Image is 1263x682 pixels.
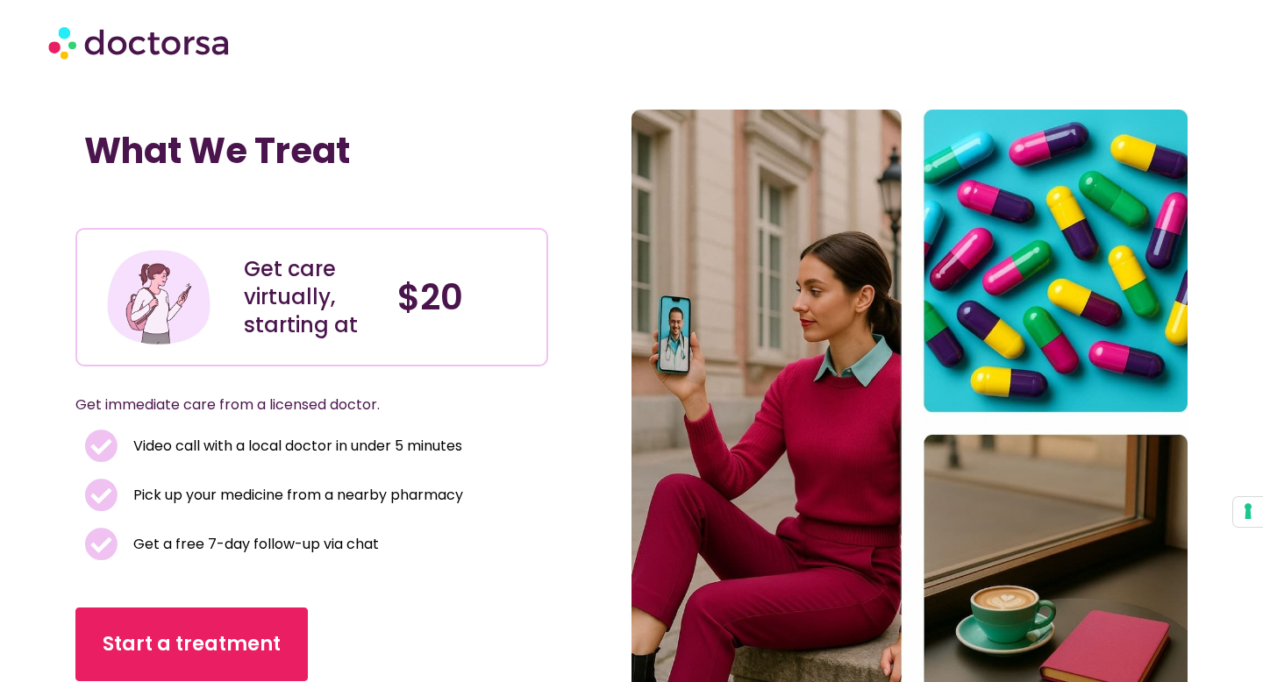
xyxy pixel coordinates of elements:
span: Pick up your medicine from a nearby pharmacy [129,483,463,508]
div: Get care virtually, starting at [244,255,380,339]
iframe: Customer reviews powered by Trustpilot [84,189,347,210]
img: Illustration depicting a young woman in a casual outfit, engaged with her smartphone. She has a p... [104,243,213,352]
span: Video call with a local doctor in under 5 minutes [129,434,462,458]
h1: What We Treat [84,130,539,172]
span: Get a free 7-day follow-up via chat [129,532,379,557]
span: Start a treatment [103,630,281,658]
h4: $20 [397,276,533,318]
button: Your consent preferences for tracking technologies [1233,497,1263,527]
p: Get immediate care from a licensed doctor. [75,393,506,417]
a: Start a treatment [75,607,308,681]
